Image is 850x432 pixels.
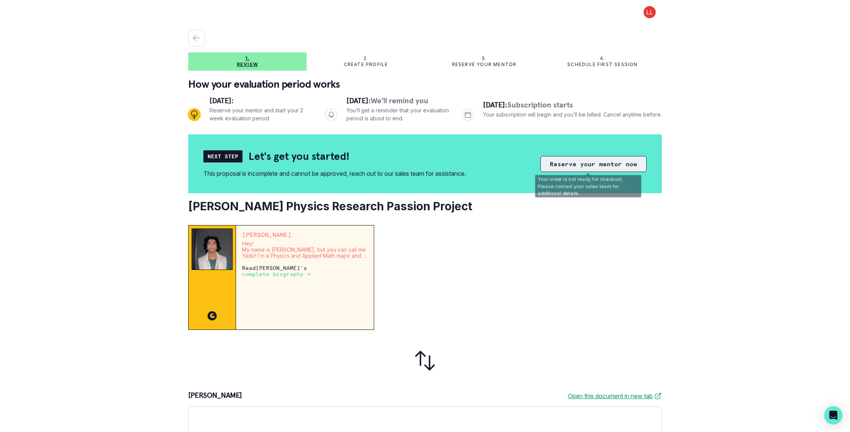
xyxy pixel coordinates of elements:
[346,106,450,122] p: You’ll get a reminder that your evaluation period is about to end.
[242,265,368,277] p: Read [PERSON_NAME] 's
[567,61,637,68] p: Schedule first session
[482,55,486,61] p: 3.
[242,271,310,277] a: complete biography →
[637,6,662,18] button: profile picture
[483,100,507,110] span: [DATE]:
[452,61,517,68] p: Reserve your mentor
[208,311,217,320] img: CC image
[249,150,349,163] h2: Let's get you started!
[242,271,310,277] p: complete biography →
[600,55,605,61] p: 4.
[540,156,647,172] button: Reserve your mentor now
[209,106,313,122] p: Reserve your mentor and start your 2 week evaluation period.
[188,199,662,213] h2: [PERSON_NAME] Physics Research Passion Project
[209,96,234,106] span: [DATE]:
[568,391,662,400] a: Open this document in new tab
[203,150,242,162] div: Next Step
[188,391,242,400] p: [PERSON_NAME]
[242,247,368,259] p: My name is [PERSON_NAME], but you can call me Yadu! I'm a Physics and Applied Math major and a ri...
[346,96,371,106] span: [DATE]:
[507,100,573,110] span: Subscription starts
[192,229,233,270] img: Mentor Image
[203,169,466,178] div: This proposal is incomplete and cannot be approved, reach out to our sales team for assistance.
[242,241,368,247] p: Hey!
[188,95,662,134] div: Progress
[242,232,368,238] p: [PERSON_NAME]
[237,61,258,68] p: Review
[371,96,428,106] span: We’ll remind you
[344,61,388,68] p: Create profile
[245,55,250,61] p: 1.
[364,55,368,61] p: 2.
[824,406,842,424] div: Open Intercom Messenger
[483,110,662,118] p: Your subscription will begin and you’ll be billed. Cancel anytime before.
[188,77,662,92] p: How your evaluation period works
